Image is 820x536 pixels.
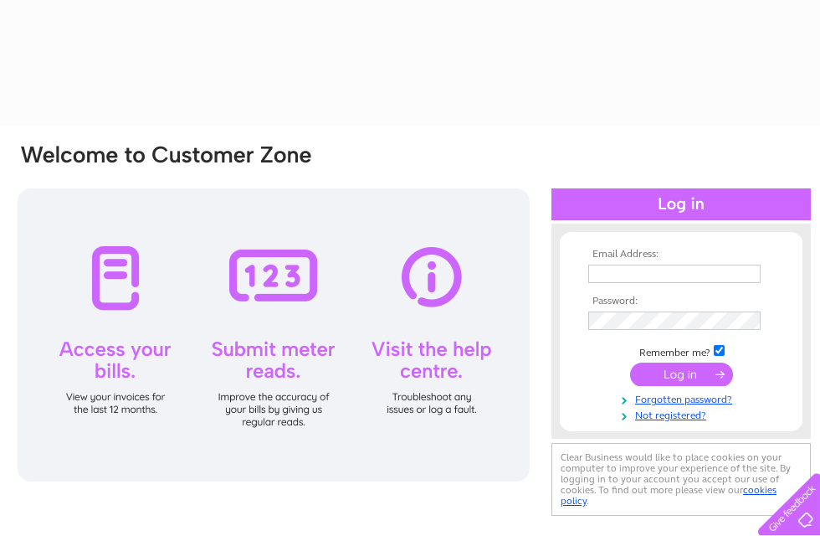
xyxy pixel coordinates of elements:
[551,443,811,516] div: Clear Business would like to place cookies on your computer to improve your experience of the sit...
[630,363,733,386] input: Submit
[588,406,778,422] a: Not registered?
[584,249,778,260] th: Email Address:
[584,343,778,359] td: Remember me?
[588,390,778,406] a: Forgotten password?
[561,484,776,507] a: cookies policy
[584,296,778,307] th: Password:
